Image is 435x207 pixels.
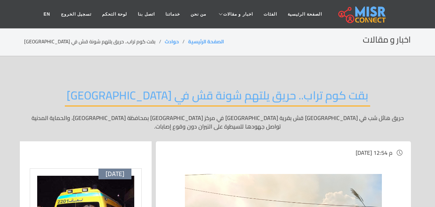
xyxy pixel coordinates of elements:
a: اتصل بنا [132,7,160,21]
a: من نحن [185,7,211,21]
a: لوحة التحكم [97,7,132,21]
img: main.misr_connect [338,5,386,23]
a: EN [38,7,56,21]
a: خدماتنا [160,7,185,21]
h2: بقت كوم تراب.. حريق يلتهم شونة قش في [GEOGRAPHIC_DATA] [65,88,370,107]
span: [DATE] [106,170,124,178]
a: الفئات [258,7,282,21]
span: اخبار و مقالات [223,11,253,17]
a: الصفحة الرئيسية [282,7,327,21]
a: تسجيل الخروج [56,7,97,21]
p: حريق هائل شب في [GEOGRAPHIC_DATA] قش بقرية [GEOGRAPHIC_DATA] في مركز [GEOGRAPHIC_DATA] بمحافظة [G... [24,114,411,131]
a: اخبار و مقالات [211,7,258,21]
h2: اخبار و مقالات [363,35,411,45]
a: الصفحة الرئيسية [188,37,224,46]
li: بقت كوم تراب.. حريق يلتهم شونة قش في [GEOGRAPHIC_DATA] [24,38,165,45]
span: [DATE] 12:54 م [356,147,392,158]
a: حوادث [165,37,179,46]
